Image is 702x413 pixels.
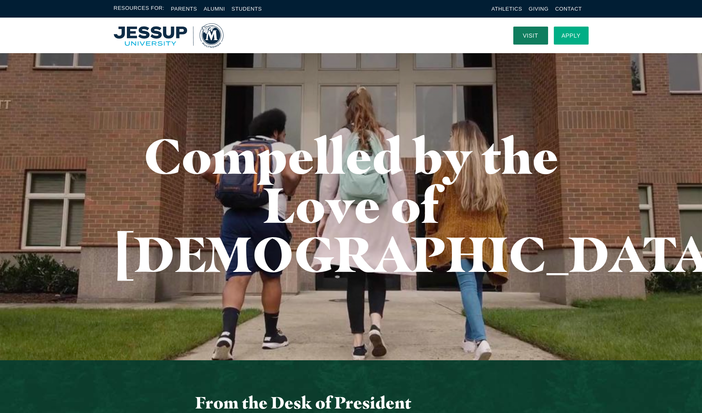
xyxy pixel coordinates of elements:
[232,6,262,12] a: Students
[555,6,582,12] a: Contact
[554,27,589,45] a: Apply
[114,131,589,278] h1: Compelled by the Love of [DEMOGRAPHIC_DATA]
[203,6,225,12] a: Alumni
[114,23,223,48] a: Home
[529,6,549,12] a: Giving
[492,6,522,12] a: Athletics
[114,4,165,13] span: Resources For:
[171,6,197,12] a: Parents
[513,27,548,45] a: Visit
[114,23,223,48] img: Multnomah University Logo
